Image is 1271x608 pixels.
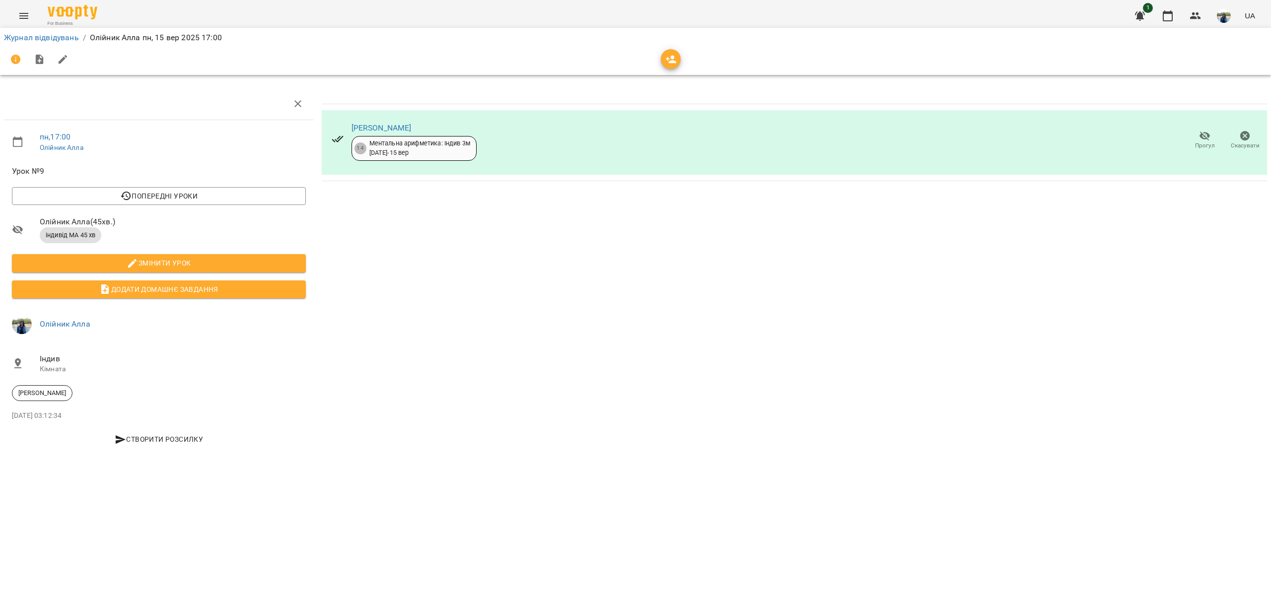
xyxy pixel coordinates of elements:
button: Скасувати [1225,127,1265,154]
button: Додати домашнє завдання [12,280,306,298]
nav: breadcrumb [4,32,1267,44]
button: Створити розсилку [12,430,306,448]
div: Ментальна арифметика: Індив 3м [DATE] - 15 вер [369,139,470,157]
a: [PERSON_NAME] [352,123,412,133]
a: пн , 17:00 [40,132,71,141]
button: Прогул [1185,127,1225,154]
p: Олійник Алла пн, 15 вер 2025 17:00 [90,32,222,44]
button: Попередні уроки [12,187,306,205]
img: 79bf113477beb734b35379532aeced2e.jpg [12,314,32,334]
span: 1 [1143,3,1153,13]
span: Прогул [1195,141,1215,150]
span: Урок №9 [12,165,306,177]
span: індивід МА 45 хв [40,231,101,240]
span: Змінити урок [20,257,298,269]
a: Олійник Алла [40,143,83,151]
span: UA [1245,10,1255,21]
span: Індив [40,353,306,365]
img: Voopty Logo [48,5,97,19]
div: 14 [354,142,366,154]
li: / [83,32,86,44]
a: Журнал відвідувань [4,33,79,42]
button: UA [1241,6,1259,25]
button: Menu [12,4,36,28]
p: Кімната [40,364,306,374]
span: Олійник Алла ( 45 хв. ) [40,216,306,228]
span: Створити розсилку [16,433,302,445]
span: [PERSON_NAME] [12,389,72,398]
span: Додати домашнє завдання [20,283,298,295]
span: Скасувати [1231,141,1260,150]
a: Олійник Алла [40,319,90,329]
button: Змінити урок [12,254,306,272]
div: [PERSON_NAME] [12,385,72,401]
span: Попередні уроки [20,190,298,202]
p: [DATE] 03:12:34 [12,411,306,421]
img: 79bf113477beb734b35379532aeced2e.jpg [1217,9,1231,23]
span: For Business [48,20,97,27]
